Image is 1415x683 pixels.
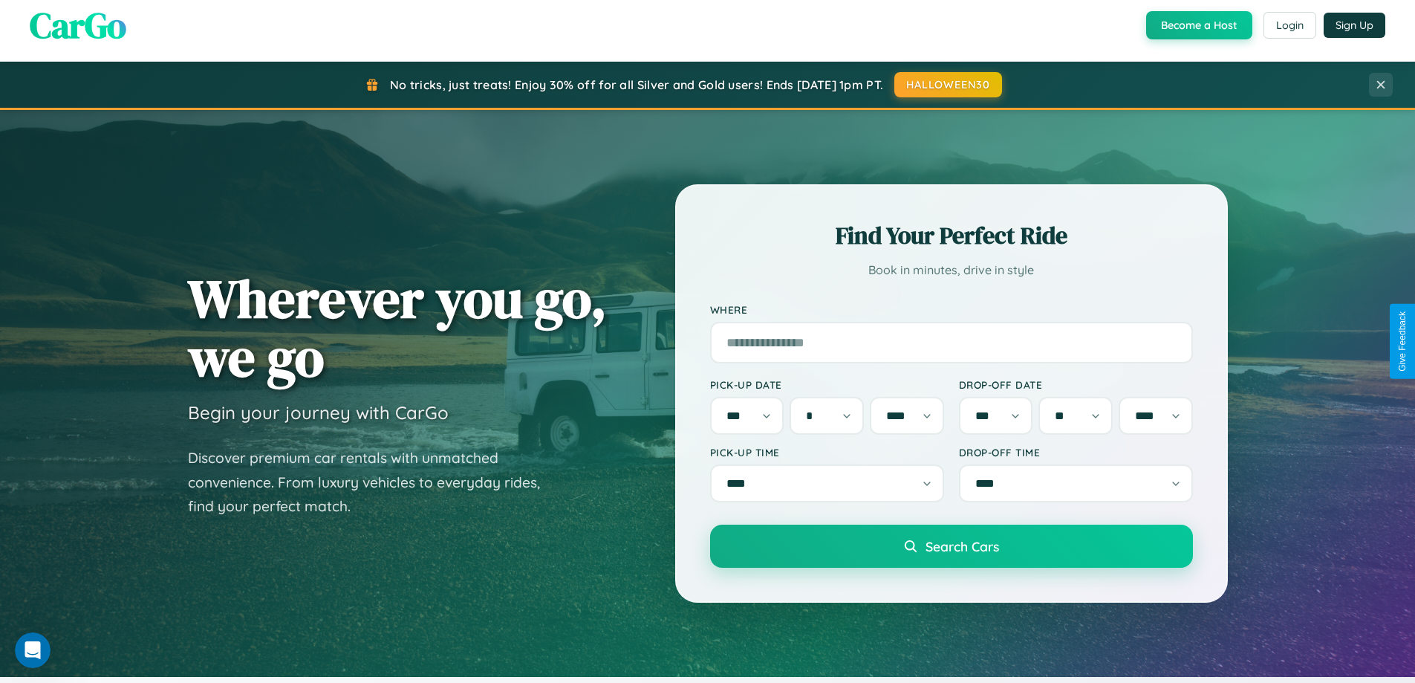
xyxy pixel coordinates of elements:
p: Book in minutes, drive in style [710,259,1193,281]
button: Sign Up [1324,13,1385,38]
h1: Wherever you go, we go [188,269,607,386]
button: HALLOWEEN30 [894,72,1002,97]
label: Drop-off Date [959,378,1193,391]
h2: Find Your Perfect Ride [710,219,1193,252]
h3: Begin your journey with CarGo [188,401,449,424]
button: Login [1263,12,1316,39]
span: Search Cars [926,538,999,554]
iframe: Intercom live chat [15,632,51,668]
label: Pick-up Date [710,378,944,391]
span: CarGo [30,1,126,50]
div: Give Feedback [1397,311,1408,372]
span: No tricks, just treats! Enjoy 30% off for all Silver and Gold users! Ends [DATE] 1pm PT. [390,77,883,92]
label: Pick-up Time [710,446,944,459]
label: Where [710,303,1193,316]
label: Drop-off Time [959,446,1193,459]
button: Search Cars [710,525,1193,568]
button: Become a Host [1146,11,1252,39]
p: Discover premium car rentals with unmatched convenience. From luxury vehicles to everyday rides, ... [188,446,559,519]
